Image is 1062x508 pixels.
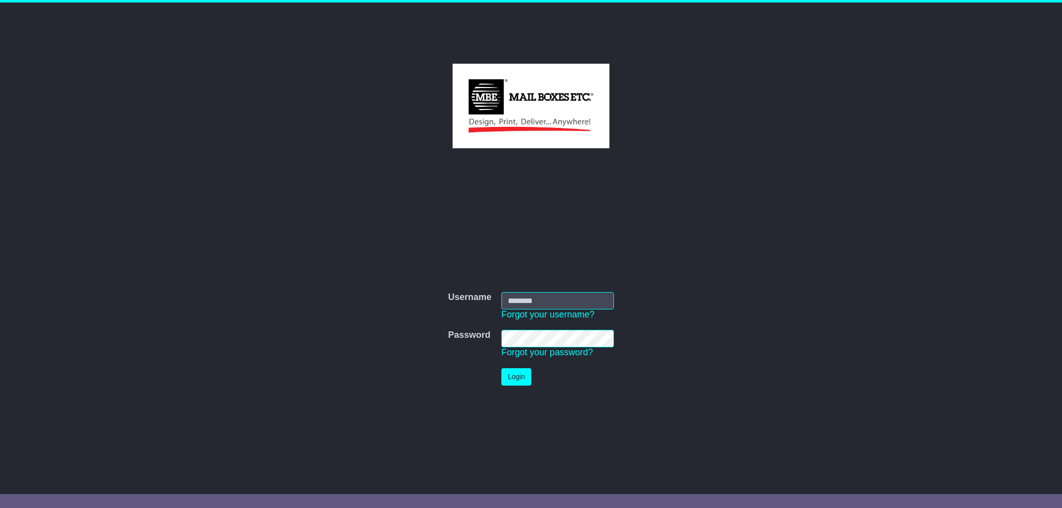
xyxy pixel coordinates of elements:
[501,368,531,386] button: Login
[448,330,490,341] label: Password
[448,292,491,303] label: Username
[501,347,593,357] a: Forgot your password?
[501,309,594,319] a: Forgot your username?
[453,64,609,148] img: MBE Eight Mile Plains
